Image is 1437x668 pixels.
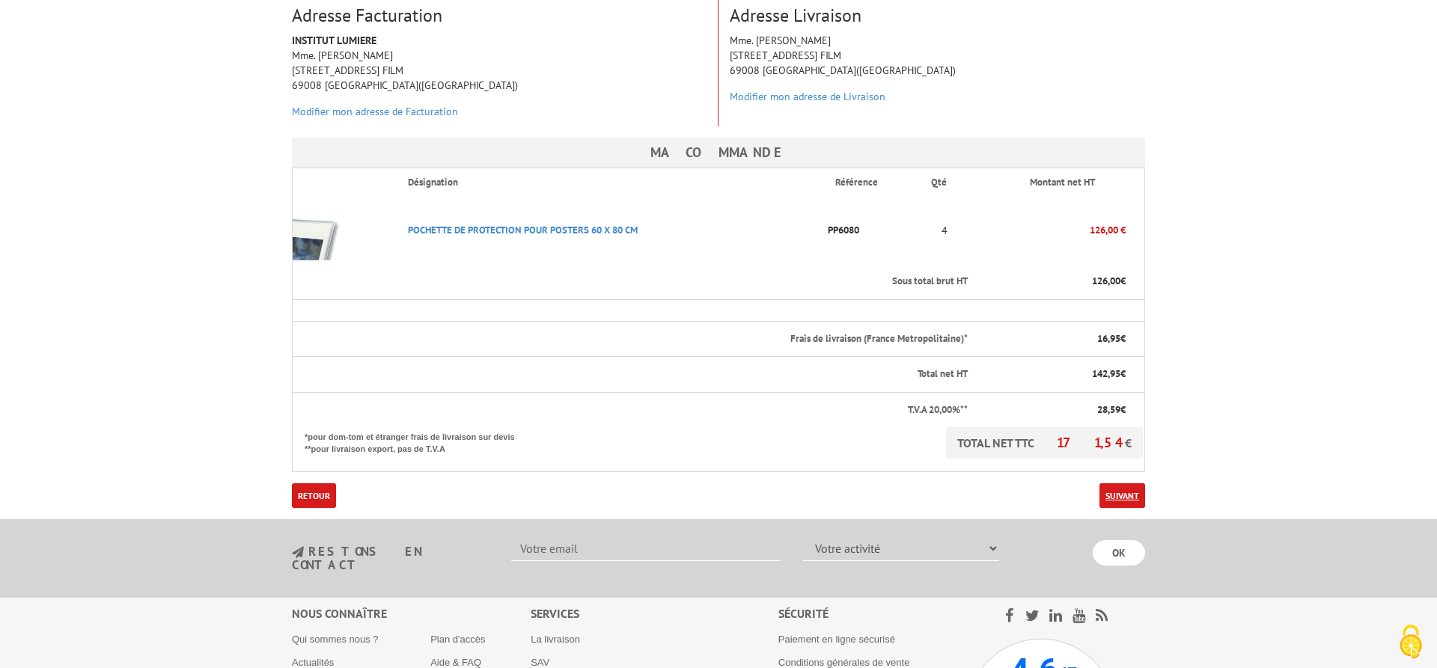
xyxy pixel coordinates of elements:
[292,138,1145,168] h3: Ma commande
[293,200,353,260] img: POCHETTE DE PROTECTION POUR POSTERS 60 X 80 CM
[531,605,778,622] div: Services
[1099,483,1145,508] a: Suivant
[919,168,969,197] th: Qté
[292,605,531,622] div: Nous connaître
[969,217,1126,243] p: 126,00 €
[1097,332,1120,345] span: 16,95
[730,6,1145,25] h3: Adresse Livraison
[1093,540,1145,566] input: OK
[823,168,920,197] th: Référence
[396,168,823,197] th: Désignation
[778,605,966,622] div: Sécurité
[292,657,334,668] a: Actualités
[1092,275,1120,287] span: 126,00
[430,657,481,668] a: Aide & FAQ
[292,483,336,508] a: Retour
[1057,434,1125,451] span: 171,54
[823,217,920,243] p: PP6080
[293,264,970,299] th: Sous total brut HT
[293,357,970,393] th: Total net HT
[981,332,1126,346] p: €
[718,33,1156,111] div: Mme. [PERSON_NAME] [STREET_ADDRESS] FILM 69008 [GEOGRAPHIC_DATA]([GEOGRAPHIC_DATA])
[305,427,529,455] p: *pour dom-tom et étranger frais de livraison sur devis **pour livraison export, pas de T.V.A
[919,197,969,264] td: 4
[1097,403,1120,416] span: 28,59
[778,657,910,668] a: Conditions générales de vente
[981,367,1126,382] p: €
[292,34,376,47] strong: INSTITUT LUMIERE
[1092,367,1120,380] span: 142,95
[778,634,895,645] a: Paiement en ligne sécurisé
[293,321,970,357] th: Frais de livraison (France Metropolitaine)*
[292,545,489,572] h3: restons en contact
[981,403,1126,417] p: €
[408,224,638,236] a: POCHETTE DE PROTECTION POUR POSTERS 60 X 80 CM
[981,176,1143,190] p: Montant net HT
[292,634,379,645] a: Qui sommes nous ?
[430,634,485,645] a: Plan d'accès
[730,90,885,103] a: Modifier mon adresse de Livraison
[281,33,718,126] div: Mme. [PERSON_NAME] [STREET_ADDRESS] FILM 69008 [GEOGRAPHIC_DATA]([GEOGRAPHIC_DATA])
[531,634,580,645] a: La livraison
[531,657,549,668] a: SAV
[981,275,1126,289] p: €
[946,427,1143,459] p: TOTAL NET TTC €
[1392,623,1430,661] img: Cookies (fenêtre modale)
[305,403,968,417] p: T.V.A 20,00%**
[292,6,707,25] h3: Adresse Facturation
[292,546,304,559] img: newsletter.jpg
[1385,617,1437,668] button: Cookies (fenêtre modale)
[511,536,781,561] input: Votre email
[292,105,458,118] a: Modifier mon adresse de Facturation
